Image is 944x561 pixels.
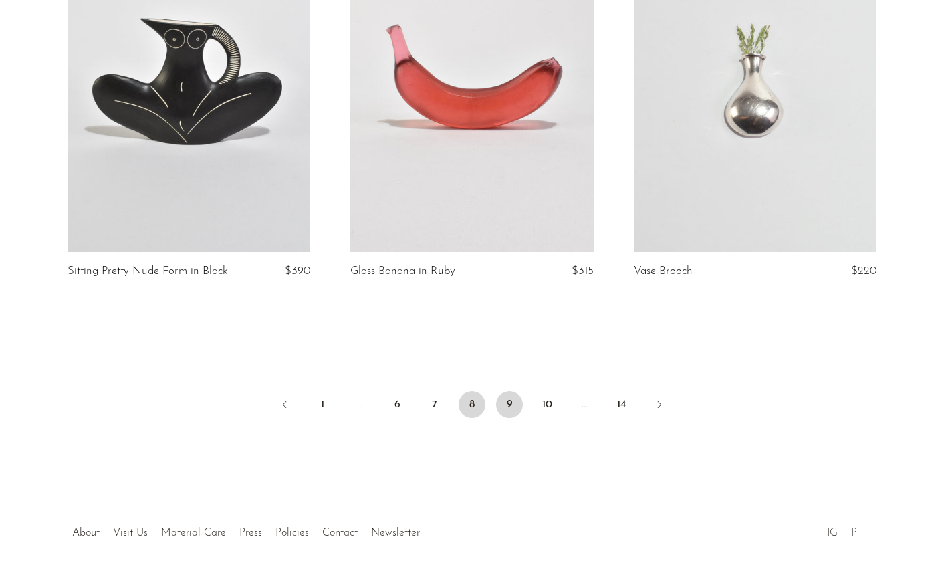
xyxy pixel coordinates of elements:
span: … [346,391,373,418]
a: Contact [322,528,358,538]
a: Previous [271,391,298,421]
a: About [72,528,100,538]
span: $390 [285,265,310,277]
a: Sitting Pretty Nude Form in Black [68,265,228,277]
a: Next [646,391,673,421]
span: $220 [851,265,876,277]
a: Material Care [161,528,226,538]
ul: Social Medias [820,517,870,542]
span: $315 [572,265,594,277]
a: 1 [309,391,336,418]
a: Vase Brooch [634,265,693,277]
a: Visit Us [113,528,148,538]
a: 10 [534,391,560,418]
span: 8 [459,391,485,418]
a: PT [851,528,863,538]
a: 9 [496,391,523,418]
a: IG [827,528,838,538]
a: 7 [421,391,448,418]
a: 14 [608,391,635,418]
span: … [571,391,598,418]
a: Glass Banana in Ruby [350,265,455,277]
a: Press [239,528,262,538]
a: 6 [384,391,410,418]
a: Policies [275,528,309,538]
ul: Quick links [66,517,427,542]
